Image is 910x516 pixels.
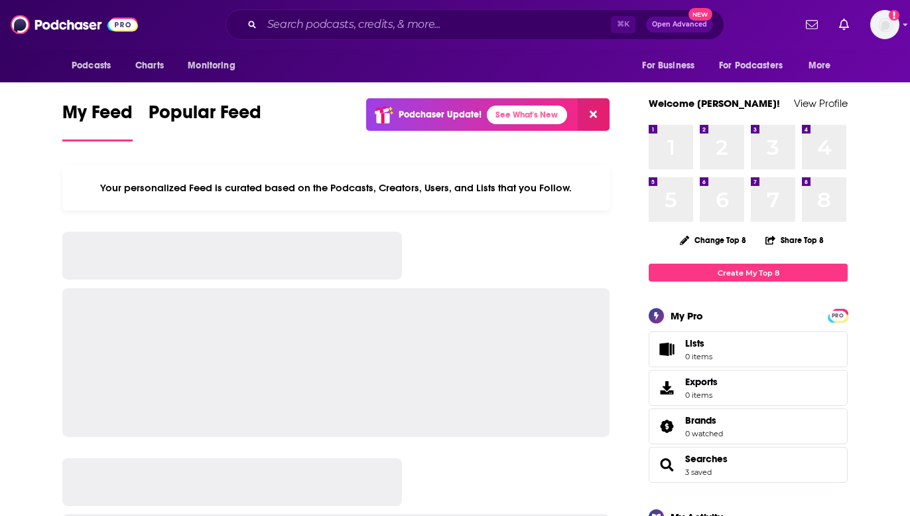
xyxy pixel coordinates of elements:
button: Share Top 8 [765,227,824,253]
a: Popular Feed [149,101,261,141]
span: Brands [649,408,848,444]
a: 3 saved [685,468,712,477]
span: Lists [685,337,704,349]
a: See What's New [487,106,567,124]
button: Show profile menu [870,10,899,39]
span: More [809,56,831,75]
a: My Feed [62,101,133,141]
a: Create My Top 8 [649,264,848,282]
a: Searches [685,453,728,465]
span: For Business [642,56,694,75]
span: ⌘ K [611,16,635,33]
span: Logged in as lorenzaingram [870,10,899,39]
a: Welcome [PERSON_NAME]! [649,97,780,110]
svg: Add a profile image [889,10,899,21]
input: Search podcasts, credits, & more... [262,14,611,35]
span: Podcasts [72,56,111,75]
span: For Podcasters [719,56,783,75]
span: My Feed [62,101,133,131]
a: PRO [830,310,846,320]
span: 0 items [685,352,712,361]
span: Open Advanced [652,21,707,28]
button: open menu [710,53,802,78]
span: PRO [830,311,846,321]
span: Exports [653,379,680,397]
a: Show notifications dropdown [834,13,854,36]
button: open menu [799,53,848,78]
button: Change Top 8 [672,232,754,248]
div: Search podcasts, credits, & more... [226,9,724,40]
a: Brands [685,414,723,426]
img: User Profile [870,10,899,39]
button: open menu [633,53,711,78]
button: open menu [62,53,128,78]
p: Podchaser Update! [399,109,482,120]
span: 0 items [685,390,718,400]
a: Exports [649,370,848,406]
a: 0 watched [685,429,723,438]
span: Exports [685,376,718,388]
a: Brands [653,417,680,436]
span: Lists [653,340,680,359]
button: open menu [178,53,252,78]
span: Brands [685,414,716,426]
a: Lists [649,331,848,367]
div: Your personalized Feed is curated based on the Podcasts, Creators, Users, and Lists that you Follow. [62,165,610,211]
div: My Pro [671,309,703,322]
span: Charts [135,56,164,75]
span: Monitoring [188,56,235,75]
span: Lists [685,337,712,349]
span: New [688,8,712,21]
img: Podchaser - Follow, Share and Rate Podcasts [11,12,138,37]
a: View Profile [794,97,848,110]
button: Open AdvancedNew [646,17,713,33]
a: Searches [653,456,680,474]
a: Show notifications dropdown [801,13,823,36]
a: Charts [127,53,172,78]
span: Popular Feed [149,101,261,131]
span: Searches [649,447,848,483]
